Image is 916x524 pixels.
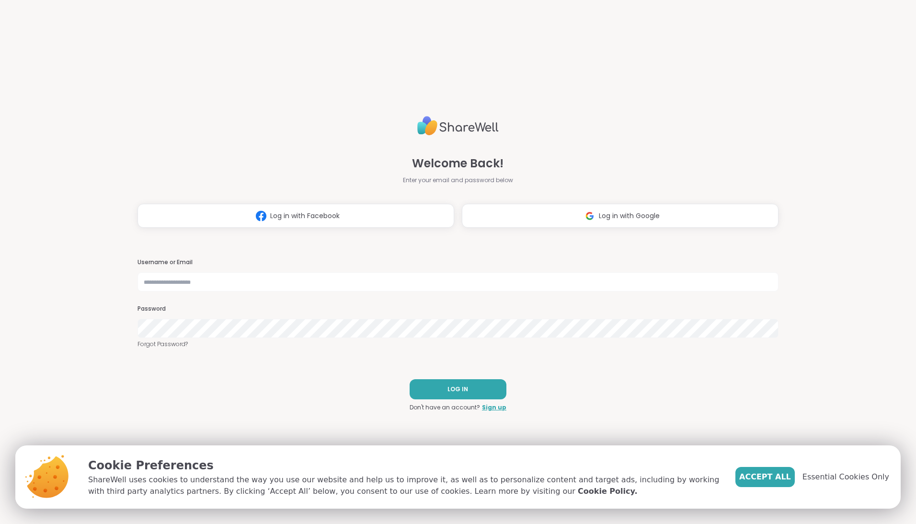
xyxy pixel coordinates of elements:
[137,258,779,267] h3: Username or Email
[447,385,468,394] span: LOG IN
[137,340,779,349] a: Forgot Password?
[462,204,779,228] button: Log in with Google
[417,112,499,140] img: ShareWell Logo
[599,211,660,221] span: Log in with Google
[88,457,720,474] p: Cookie Preferences
[410,379,506,399] button: LOG IN
[252,207,270,225] img: ShareWell Logomark
[403,176,513,185] span: Enter your email and password below
[739,471,791,483] span: Accept All
[137,204,454,228] button: Log in with Facebook
[578,486,637,497] a: Cookie Policy.
[88,474,720,497] p: ShareWell uses cookies to understand the way you use our website and help us to improve it, as we...
[482,403,506,412] a: Sign up
[137,305,779,313] h3: Password
[735,467,795,487] button: Accept All
[412,155,504,172] span: Welcome Back!
[270,211,340,221] span: Log in with Facebook
[802,471,889,483] span: Essential Cookies Only
[410,403,480,412] span: Don't have an account?
[581,207,599,225] img: ShareWell Logomark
